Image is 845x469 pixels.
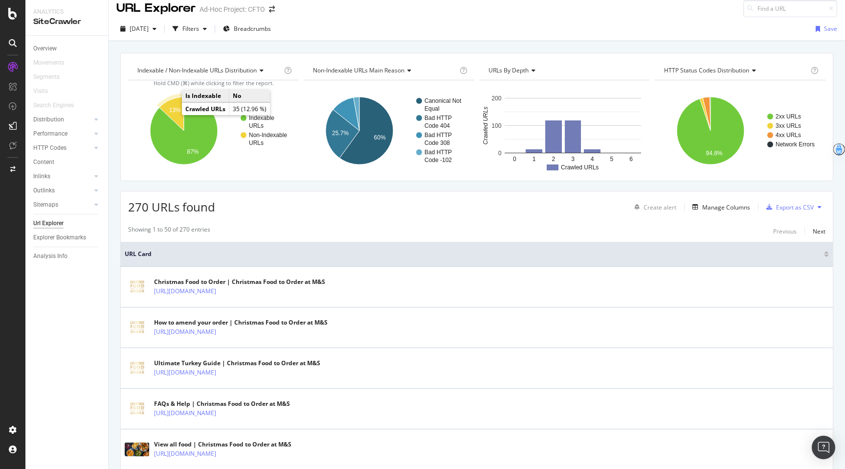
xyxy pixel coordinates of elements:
[229,103,270,116] td: 35 (12.96 %)
[154,408,216,418] a: [URL][DOMAIN_NAME]
[374,134,386,141] text: 60%
[813,227,825,235] div: Next
[33,233,86,243] div: Explorer Bookmarks
[498,150,502,157] text: 0
[629,156,633,163] text: 6
[33,58,74,68] a: Movements
[33,129,67,139] div: Performance
[125,402,149,416] img: main image
[776,122,801,129] text: 3xx URLs
[776,203,814,211] div: Export as CSV
[187,148,199,155] text: 87%
[662,63,809,78] h4: HTTP Status Codes Distribution
[182,103,229,116] td: Crawled URLs
[552,156,555,163] text: 2
[182,90,229,102] td: Is Indexable
[116,21,160,37] button: [DATE]
[249,132,287,139] text: Non-Indexable
[33,200,58,210] div: Sitemaps
[249,115,274,121] text: Indexable
[154,440,291,449] div: View all food | Christmas Food to Order at M&S
[33,129,91,139] a: Performance
[200,4,265,14] div: Ad-Hoc Project: CFTO
[304,88,474,173] svg: A chart.
[128,199,215,215] span: 270 URLs found
[776,113,801,120] text: 2xx URLs
[135,63,282,78] h4: Indexable / Non-Indexable URLs Distribution
[33,233,101,243] a: Explorer Bookmarks
[229,90,270,102] td: No
[33,72,60,82] div: Segments
[33,115,91,125] a: Distribution
[33,143,91,153] a: HTTP Codes
[130,24,149,33] span: 2025 Sep. 16th
[33,218,101,229] a: Url Explorer
[424,132,452,139] text: Bad HTTP
[33,171,50,182] div: Inlinks
[154,359,320,368] div: Ultimate Turkey Guide | Christmas Food to Order at M&S
[424,149,452,156] text: Bad HTTP
[762,199,814,215] button: Export as CSV
[33,115,64,125] div: Distribution
[154,368,216,377] a: [URL][DOMAIN_NAME]
[812,21,837,37] button: Save
[424,122,450,129] text: Code 404
[424,140,450,146] text: Code 308
[169,21,211,37] button: Filters
[702,203,750,211] div: Manage Columns
[269,6,275,13] div: arrow-right-arrow-left
[182,24,199,33] div: Filters
[644,203,676,211] div: Create alert
[424,97,462,104] text: Canonical Not
[33,8,100,16] div: Analytics
[776,141,815,148] text: Network Errors
[311,63,458,78] h4: Non-Indexable URLs Main Reason
[154,449,216,459] a: [URL][DOMAIN_NAME]
[813,225,825,237] button: Next
[33,157,54,167] div: Content
[773,227,797,235] div: Previous
[479,88,650,173] svg: A chart.
[664,66,749,74] span: HTTP Status Codes Distribution
[154,278,325,286] div: Christmas Food to Order | Christmas Food to Order at M&S
[33,251,101,261] a: Analysis Info
[773,225,797,237] button: Previous
[630,199,676,215] button: Create alert
[33,157,101,167] a: Content
[776,132,801,139] text: 4xx URLs
[33,100,74,111] div: Search Engines
[33,86,58,96] a: Visits
[610,156,614,163] text: 5
[125,250,822,258] span: URL Card
[249,122,264,129] text: URLs
[571,156,575,163] text: 3
[706,150,722,157] text: 94.8%
[33,186,55,196] div: Outlinks
[33,200,91,210] a: Sitemaps
[125,443,149,456] img: main image
[33,100,84,111] a: Search Engines
[169,107,181,114] text: 13%
[561,164,599,171] text: Crawled URLs
[591,156,594,163] text: 4
[154,399,290,408] div: FAQs & Help | Christmas Food to Order at M&S
[513,156,516,163] text: 0
[33,44,57,54] div: Overview
[125,321,149,334] img: main image
[33,251,67,261] div: Analysis Info
[491,122,501,129] text: 100
[424,105,440,112] text: Equal
[689,201,750,213] button: Manage Columns
[219,21,275,37] button: Breadcrumbs
[655,88,825,173] svg: A chart.
[332,130,349,137] text: 25.7%
[33,186,91,196] a: Outlinks
[489,66,529,74] span: URLs by Depth
[313,66,404,74] span: Non-Indexable URLs Main Reason
[128,88,299,173] svg: A chart.
[154,327,216,337] a: [URL][DOMAIN_NAME]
